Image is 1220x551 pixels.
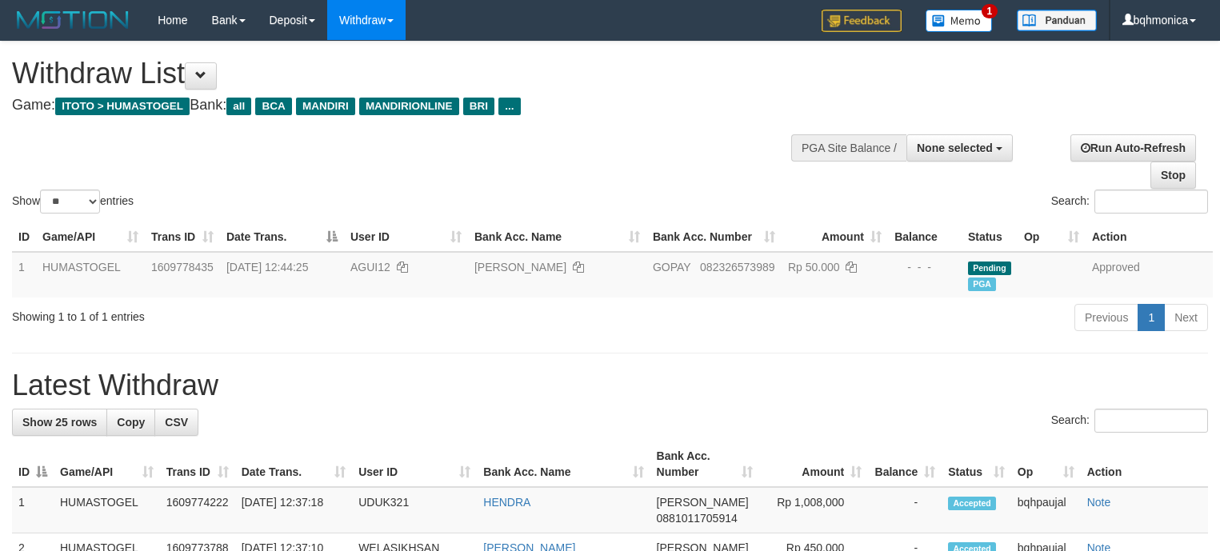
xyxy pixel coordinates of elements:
div: Showing 1 to 1 of 1 entries [12,302,496,325]
label: Show entries [12,190,134,214]
select: Showentries [40,190,100,214]
td: bqhpaujal [1011,487,1081,533]
span: MANDIRI [296,98,355,115]
th: Status: activate to sort column ascending [942,441,1011,487]
th: Amount: activate to sort column ascending [759,441,868,487]
td: 1 [12,252,36,297]
span: [DATE] 12:44:25 [226,261,308,274]
span: BCA [255,98,291,115]
a: Note [1087,496,1111,509]
label: Search: [1051,409,1208,433]
input: Search: [1094,409,1208,433]
img: MOTION_logo.png [12,8,134,32]
h1: Withdraw List [12,58,798,90]
span: GOPAY [653,261,690,274]
th: Game/API: activate to sort column ascending [36,222,145,252]
td: - [868,487,942,533]
th: ID: activate to sort column descending [12,441,54,487]
span: Copy [117,416,145,429]
a: Copy [106,409,155,436]
th: Op: activate to sort column ascending [1018,222,1086,252]
td: Approved [1086,252,1213,297]
span: Rp 50.000 [788,261,840,274]
span: ... [498,98,520,115]
img: Button%20Memo.svg [926,10,993,32]
span: Pending [968,262,1011,275]
td: 1609774222 [160,487,235,533]
th: User ID: activate to sort column ascending [352,441,477,487]
span: [PERSON_NAME] [657,496,749,509]
label: Search: [1051,190,1208,214]
span: Copy 082326573989 to clipboard [700,261,774,274]
img: Feedback.jpg [822,10,902,32]
span: MANDIRIONLINE [359,98,459,115]
td: HUMASTOGEL [36,252,145,297]
span: 1 [982,4,998,18]
h1: Latest Withdraw [12,369,1208,401]
span: Copy 0881011705914 to clipboard [657,512,738,525]
th: Action [1081,441,1208,487]
a: Show 25 rows [12,409,107,436]
th: Amount: activate to sort column ascending [782,222,888,252]
a: CSV [154,409,198,436]
th: Bank Acc. Number: activate to sort column ascending [650,441,760,487]
th: Balance [888,222,962,252]
a: [PERSON_NAME] [474,261,566,274]
a: 1 [1138,304,1165,331]
span: Show 25 rows [22,416,97,429]
th: Game/API: activate to sort column ascending [54,441,160,487]
a: Run Auto-Refresh [1070,134,1196,162]
img: panduan.png [1017,10,1097,31]
span: Marked by bqhpaujal [968,277,996,291]
span: CSV [165,416,188,429]
a: Previous [1074,304,1138,331]
th: User ID: activate to sort column ascending [344,222,468,252]
span: Accepted [948,497,996,510]
td: UDUK321 [352,487,477,533]
th: Date Trans.: activate to sort column ascending [235,441,352,487]
th: Action [1086,222,1213,252]
span: 1609778435 [151,261,214,274]
a: Stop [1150,162,1196,189]
span: ITOTO > HUMASTOGEL [55,98,190,115]
th: Bank Acc. Number: activate to sort column ascending [646,222,782,252]
th: ID [12,222,36,252]
span: None selected [917,142,993,154]
a: HENDRA [483,496,530,509]
a: Next [1164,304,1208,331]
span: AGUI12 [350,261,390,274]
td: [DATE] 12:37:18 [235,487,352,533]
th: Date Trans.: activate to sort column descending [220,222,344,252]
th: Trans ID: activate to sort column ascending [145,222,220,252]
span: BRI [463,98,494,115]
th: Trans ID: activate to sort column ascending [160,441,235,487]
th: Bank Acc. Name: activate to sort column ascending [477,441,650,487]
th: Balance: activate to sort column ascending [868,441,942,487]
h4: Game: Bank: [12,98,798,114]
div: PGA Site Balance / [791,134,906,162]
th: Bank Acc. Name: activate to sort column ascending [468,222,646,252]
th: Status [962,222,1018,252]
td: Rp 1,008,000 [759,487,868,533]
span: all [226,98,251,115]
th: Op: activate to sort column ascending [1011,441,1081,487]
td: HUMASTOGEL [54,487,160,533]
input: Search: [1094,190,1208,214]
div: - - - [894,259,955,275]
button: None selected [906,134,1013,162]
